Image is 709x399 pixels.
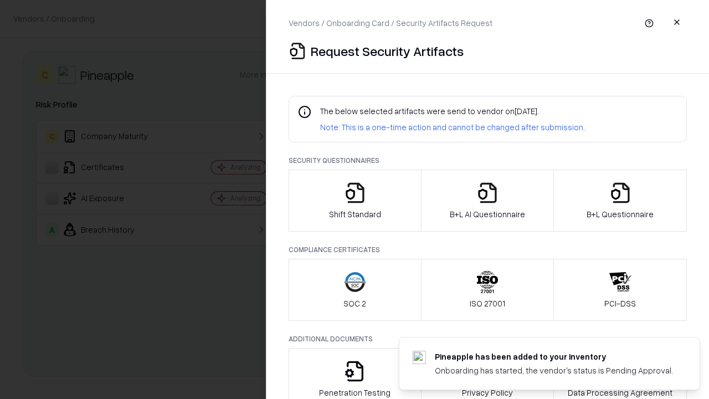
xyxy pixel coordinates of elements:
p: Data Processing Agreement [568,387,672,398]
p: B+L AI Questionnaire [450,208,525,220]
div: Pineapple has been added to your inventory [435,351,673,362]
img: pineappleenergy.com [413,351,426,364]
p: Note: This is a one-time action and cannot be changed after submission. [320,121,585,133]
p: Request Security Artifacts [311,42,464,60]
p: Security Questionnaires [289,156,687,165]
button: B+L Questionnaire [553,170,687,232]
button: B+L AI Questionnaire [421,170,554,232]
p: Compliance Certificates [289,245,687,254]
p: Penetration Testing [319,387,391,398]
p: B+L Questionnaire [587,208,654,220]
p: SOC 2 [343,298,366,309]
p: Shift Standard [329,208,381,220]
p: PCI-DSS [604,298,636,309]
button: Shift Standard [289,170,422,232]
p: Privacy Policy [462,387,513,398]
div: Onboarding has started, the vendor's status is Pending Approval. [435,365,673,376]
p: ISO 27001 [470,298,505,309]
button: PCI-DSS [553,259,687,321]
button: ISO 27001 [421,259,554,321]
button: SOC 2 [289,259,422,321]
p: Additional Documents [289,334,687,344]
p: Vendors / Onboarding Card / Security Artifacts Request [289,17,492,29]
p: The below selected artifacts were send to vendor on [DATE] . [320,105,585,117]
